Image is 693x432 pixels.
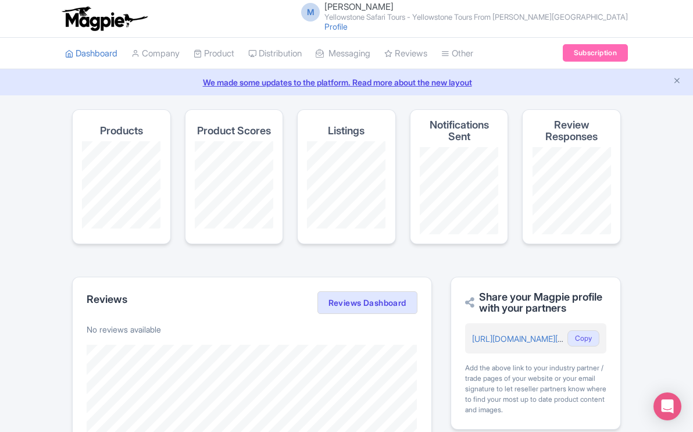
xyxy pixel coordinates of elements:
[532,119,611,142] h4: Review Responses
[294,2,628,21] a: M [PERSON_NAME] Yellowstone Safari Tours - Yellowstone Tours From [PERSON_NAME][GEOGRAPHIC_DATA]
[324,1,394,12] span: [PERSON_NAME]
[65,38,117,70] a: Dashboard
[194,38,234,70] a: Product
[567,330,599,347] button: Copy
[100,125,143,137] h4: Products
[317,291,417,315] a: Reviews Dashboard
[197,125,271,137] h4: Product Scores
[87,294,127,305] h2: Reviews
[328,125,365,137] h4: Listings
[324,13,628,21] small: Yellowstone Safari Tours - Yellowstone Tours From [PERSON_NAME][GEOGRAPHIC_DATA]
[441,38,473,70] a: Other
[87,323,417,335] p: No reviews available
[301,3,320,22] span: M
[472,334,619,344] a: [URL][DOMAIN_NAME][PERSON_NAME]
[465,291,606,315] h2: Share your Magpie profile with your partners
[563,44,628,62] a: Subscription
[465,363,606,415] div: Add the above link to your industry partner / trade pages of your website or your email signature...
[131,38,180,70] a: Company
[653,392,681,420] div: Open Intercom Messenger
[673,75,681,88] button: Close announcement
[420,119,499,142] h4: Notifications Sent
[59,6,149,31] img: logo-ab69f6fb50320c5b225c76a69d11143b.png
[384,38,427,70] a: Reviews
[7,76,686,88] a: We made some updates to the platform. Read more about the new layout
[316,38,370,70] a: Messaging
[324,22,348,31] a: Profile
[248,38,302,70] a: Distribution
